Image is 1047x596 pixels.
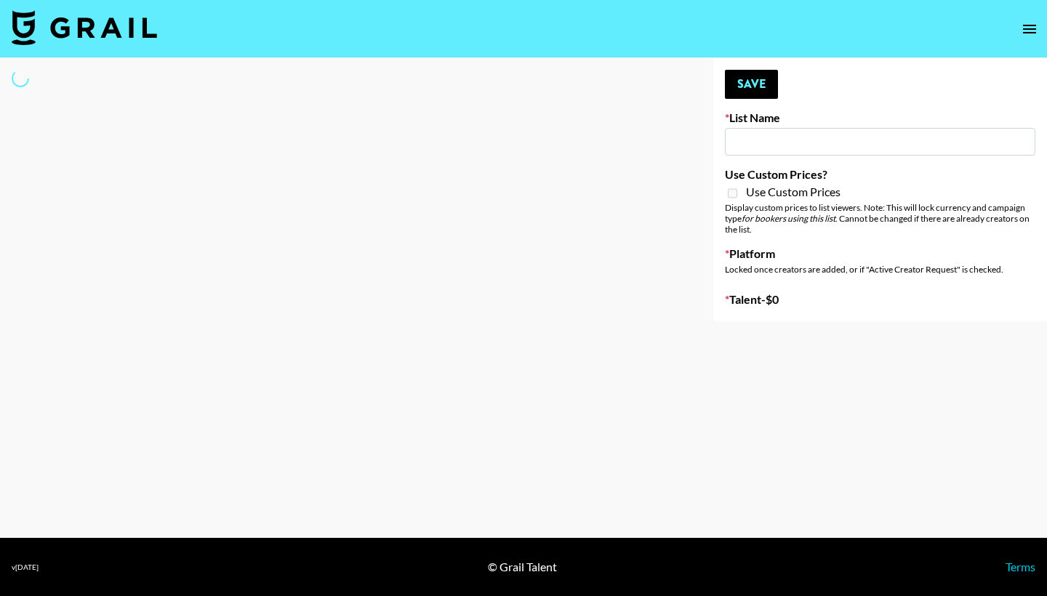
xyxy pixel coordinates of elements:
[746,185,841,199] span: Use Custom Prices
[725,264,1035,275] div: Locked once creators are added, or if "Active Creator Request" is checked.
[725,202,1035,235] div: Display custom prices to list viewers. Note: This will lock currency and campaign type . Cannot b...
[725,110,1035,125] label: List Name
[1006,560,1035,573] a: Terms
[742,213,835,224] em: for bookers using this list
[725,70,778,99] button: Save
[725,292,1035,307] label: Talent - $ 0
[12,563,39,572] div: v [DATE]
[725,167,1035,182] label: Use Custom Prices?
[1015,15,1044,44] button: open drawer
[725,246,1035,261] label: Platform
[12,10,157,45] img: Grail Talent
[488,560,557,574] div: © Grail Talent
